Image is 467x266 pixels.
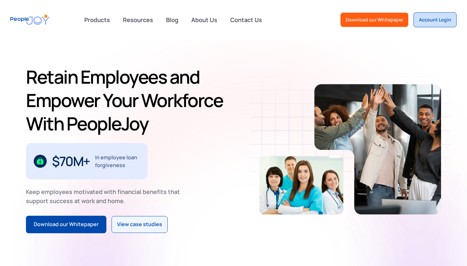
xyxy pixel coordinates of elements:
div: View case studies [117,220,162,229]
div: 1 / 3 [26,143,148,179]
a: Account Login [413,12,457,27]
a: Blog [162,13,182,27]
h1: Retain Employees and Empower Your Workforce With PeopleJoy [26,65,231,135]
img: Retain-Employees-PeopleJoy [259,156,343,214]
a: View case studies [112,216,168,233]
div: in employee loan forgiveness [95,153,140,169]
div: $70M+ [52,156,90,166]
a: home [10,10,49,29]
a: Download our Whitepaper [26,216,106,233]
div: Download our Whitepaper [34,220,99,229]
a: Contact Us [226,13,266,27]
div: Products [80,13,114,26]
a: Resources [119,13,157,27]
a: About Us [187,13,221,27]
div: Download our Whitepaper [346,17,403,23]
a: Download our Whitepaper [341,13,408,27]
div: Account Login [419,17,451,23]
div: Keep employees motivated with financial benefits that support success at work and home. [26,187,186,205]
img: Retain-Employees-PeopleJoy [314,84,441,214]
